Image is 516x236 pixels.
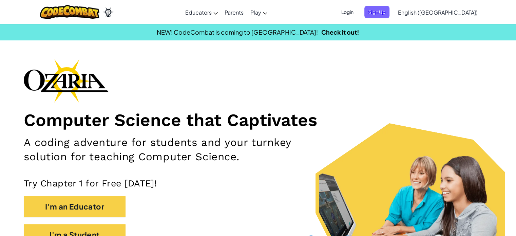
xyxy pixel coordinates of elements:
[247,3,271,21] a: Play
[364,6,389,18] button: Sign Up
[221,3,247,21] a: Parents
[24,109,492,130] h1: Computer Science that Captivates
[337,6,358,18] button: Login
[24,135,338,164] h2: A coding adventure for students and your turnkey solution for teaching Computer Science.
[24,196,126,217] button: I'm an Educator
[40,5,99,19] img: CodeCombat logo
[24,178,492,189] p: Try Chapter 1 for Free [DATE]!
[24,59,109,103] img: Ozaria branding logo
[250,9,261,16] span: Play
[321,28,359,36] a: Check it out!
[182,3,221,21] a: Educators
[395,3,481,21] a: English ([GEOGRAPHIC_DATA])
[157,28,318,36] span: NEW! CodeCombat is coming to [GEOGRAPHIC_DATA]!
[103,7,114,17] img: Ozaria
[398,9,478,16] span: English ([GEOGRAPHIC_DATA])
[185,9,212,16] span: Educators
